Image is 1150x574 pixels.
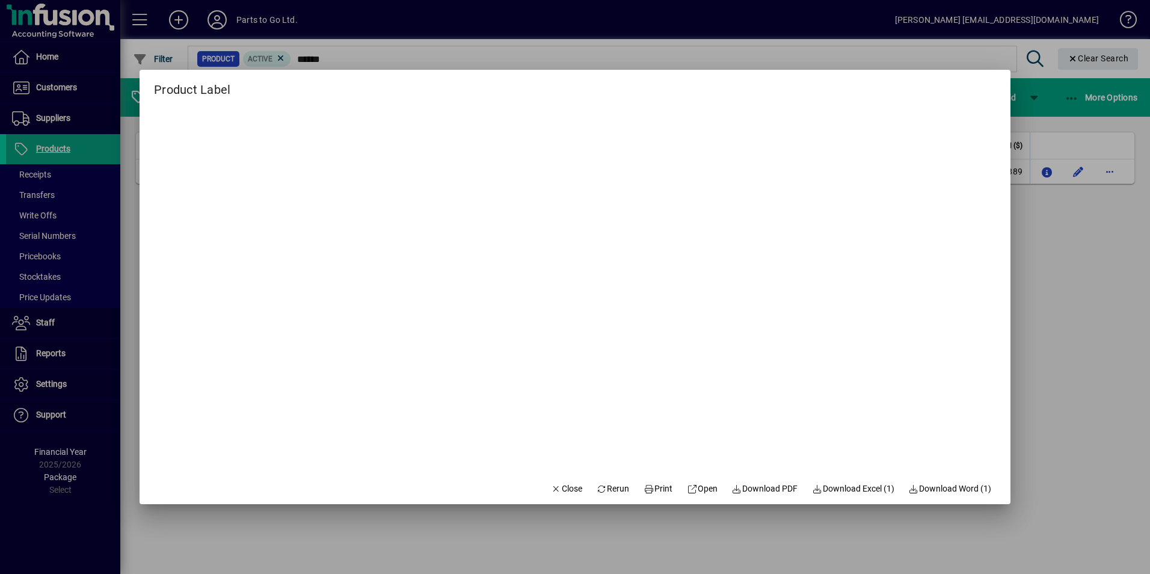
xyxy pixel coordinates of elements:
h2: Product Label [140,70,245,99]
span: Download PDF [732,483,798,495]
span: Print [644,483,672,495]
button: Close [546,478,587,499]
span: Close [551,483,582,495]
a: Download PDF [727,478,803,499]
button: Download Excel (1) [807,478,899,499]
button: Print [639,478,677,499]
span: Rerun [597,483,630,495]
button: Download Word (1) [904,478,997,499]
span: Open [687,483,718,495]
a: Open [682,478,722,499]
span: Download Excel (1) [812,483,894,495]
span: Download Word (1) [909,483,992,495]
